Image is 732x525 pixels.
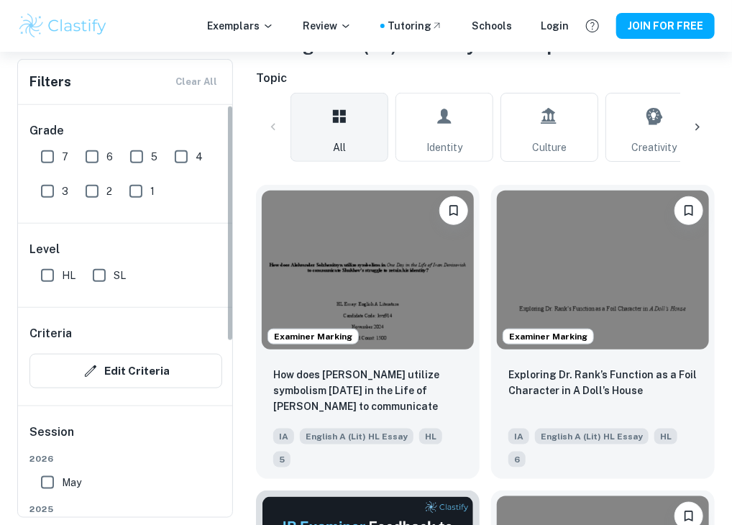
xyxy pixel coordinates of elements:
[62,149,68,165] span: 7
[616,13,715,39] button: JOIN FOR FREE
[535,429,649,444] span: English A (Lit) HL Essay
[151,149,157,165] span: 5
[29,424,222,452] h6: Session
[508,452,526,467] span: 6
[256,70,715,87] h6: Topic
[419,429,442,444] span: HL
[439,196,468,225] button: Please log in to bookmark exemplars
[29,241,222,258] h6: Level
[62,183,68,199] span: 3
[62,268,76,283] span: HL
[268,330,358,343] span: Examiner Marking
[508,429,529,444] span: IA
[196,149,203,165] span: 4
[207,18,274,34] p: Exemplars
[29,122,222,140] h6: Grade
[62,475,81,490] span: May
[106,183,112,199] span: 2
[29,452,222,465] span: 2026
[29,72,71,92] h6: Filters
[497,191,709,350] img: English A (Lit) HL Essay IA example thumbnail: Exploring Dr. Rank’s Function as a Foil
[632,140,677,155] span: Creativity
[541,18,569,34] a: Login
[508,367,697,398] p: Exploring Dr. Rank’s Function as a Foil Character in A Doll’s House
[273,452,290,467] span: 5
[29,354,222,388] button: Edit Criteria
[580,14,605,38] button: Help and Feedback
[303,18,352,34] p: Review
[472,18,512,34] a: Schools
[17,12,109,40] img: Clastify logo
[426,140,462,155] span: Identity
[674,196,703,225] button: Please log in to bookmark exemplars
[654,429,677,444] span: HL
[333,140,346,155] span: All
[273,367,462,416] p: How does Aleksander Solzhenitsyn utilize symbolism in One Day in the Life of Ivan Denisovich to c...
[262,191,474,350] img: English A (Lit) HL Essay IA example thumbnail: How does Aleksander Solzhenitsyn utilize
[150,183,155,199] span: 1
[106,149,113,165] span: 6
[491,185,715,479] a: Examiner MarkingPlease log in to bookmark exemplarsExploring Dr. Rank’s Function as a Foil Charac...
[273,429,294,444] span: IA
[503,330,593,343] span: Examiner Marking
[114,268,126,283] span: SL
[29,325,72,342] h6: Criteria
[388,18,443,34] a: Tutoring
[29,503,222,516] span: 2025
[532,140,567,155] span: Culture
[300,429,413,444] span: English A (Lit) HL Essay
[256,185,480,479] a: Examiner MarkingPlease log in to bookmark exemplarsHow does Aleksander Solzhenitsyn utilize symbo...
